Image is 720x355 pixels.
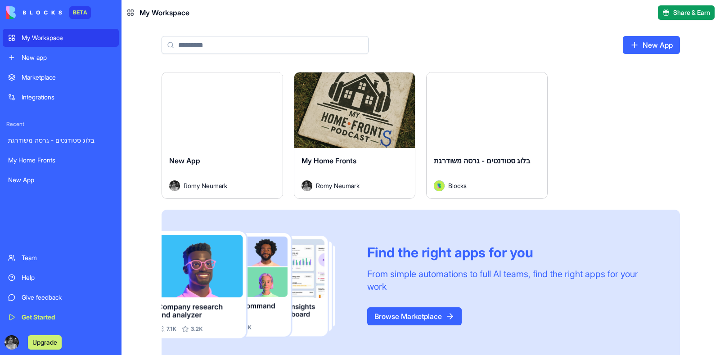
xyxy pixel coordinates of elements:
[22,53,113,62] div: New app
[3,269,119,287] a: Help
[162,72,283,199] a: New AppAvatarRomy Neumark
[22,33,113,42] div: My Workspace
[3,121,119,128] span: Recent
[8,156,113,165] div: My Home Fronts
[22,93,113,102] div: Integrations
[367,307,462,325] a: Browse Marketplace
[3,308,119,326] a: Get Started
[3,151,119,169] a: My Home Fronts
[294,72,415,199] a: My Home FrontsAvatarRomy Neumark
[623,36,680,54] a: New App
[22,273,113,282] div: Help
[301,156,356,165] span: My Home Fronts
[3,49,119,67] a: New app
[22,253,113,262] div: Team
[3,29,119,47] a: My Workspace
[6,6,91,19] a: BETA
[4,335,19,350] img: ACg8ocJpo7-6uNqbL2O6o9AdRcTI_wCXeWsoHdL_BBIaBlFxyFzsYWgr=s96-c
[658,5,715,20] button: Share & Earn
[6,6,62,19] img: logo
[139,7,189,18] span: My Workspace
[184,181,227,190] span: Romy Neumark
[8,136,113,145] div: בלוג סטודנטים - גרסה משודרגת
[69,6,91,19] div: BETA
[434,156,530,165] span: בלוג סטודנטים - גרסה משודרגת
[301,180,312,191] img: Avatar
[22,73,113,82] div: Marketplace
[22,313,113,322] div: Get Started
[367,244,658,261] div: Find the right apps for you
[316,181,360,190] span: Romy Neumark
[3,131,119,149] a: בלוג סטודנטים - גרסה משודרגת
[434,180,445,191] img: Avatar
[8,175,113,184] div: New App
[448,181,467,190] span: Blocks
[28,335,62,350] button: Upgrade
[169,180,180,191] img: Avatar
[3,88,119,106] a: Integrations
[162,231,353,339] img: Frame_181_egmpey.png
[3,249,119,267] a: Team
[3,288,119,306] a: Give feedback
[3,68,119,86] a: Marketplace
[367,268,658,293] div: From simple automations to full AI teams, find the right apps for your work
[673,8,710,17] span: Share & Earn
[426,72,548,199] a: בלוג סטודנטים - גרסה משודרגתAvatarBlocks
[3,171,119,189] a: New App
[28,337,62,346] a: Upgrade
[22,293,113,302] div: Give feedback
[169,156,200,165] span: New App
